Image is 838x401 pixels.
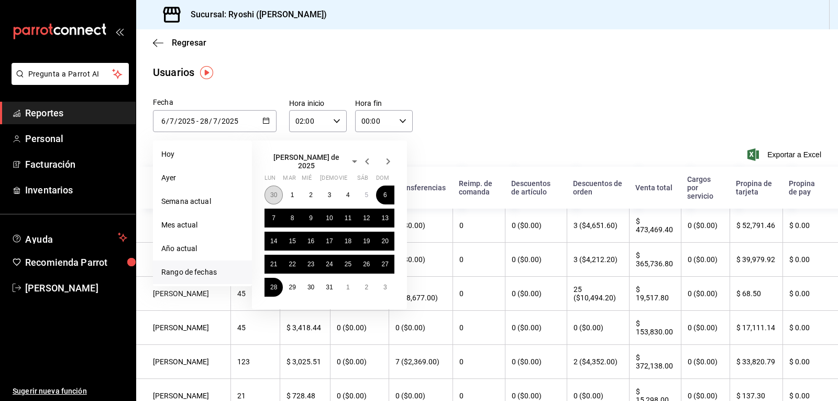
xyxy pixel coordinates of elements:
th: 0 ($0.00) [681,209,730,243]
abbr: 12 de julio de 2025 [363,214,370,222]
li: Mes actual [153,213,252,237]
th: $ 0.00 [782,277,838,311]
abbr: 16 de julio de 2025 [307,237,314,245]
abbr: 1 de agosto de 2025 [346,284,350,291]
abbr: 23 de julio de 2025 [307,261,314,268]
input: Year [221,117,239,125]
span: Facturación [25,157,127,171]
button: 13 de julio de 2025 [376,209,394,227]
li: Semana actual [153,190,252,213]
label: Hora fin [355,100,413,107]
th: 0 ($0.00) [567,311,630,345]
th: 0 ($0.00) [681,345,730,379]
input: Month [169,117,174,125]
th: $ 473,469.40 [629,209,681,243]
span: Pregunta a Parrot AI [28,69,113,80]
th: Reimp. de comanda [453,167,505,209]
div: Usuarios [153,64,194,80]
abbr: 13 de julio de 2025 [382,214,389,222]
span: Personal [25,132,127,146]
th: [PERSON_NAME] [136,243,230,277]
button: 3 de agosto de 2025 [376,278,394,297]
th: Descuentos de artículo [505,167,566,209]
button: 9 de julio de 2025 [302,209,320,227]
button: 3 de julio de 2025 [320,186,338,204]
button: Exportar a Excel [749,148,821,161]
span: Inventarios [25,183,127,197]
th: [PERSON_NAME] [136,277,230,311]
button: 18 de julio de 2025 [339,232,357,251]
th: 0 ($0.00) [505,277,566,311]
button: 4 de julio de 2025 [339,186,357,204]
abbr: 10 de julio de 2025 [326,214,333,222]
span: [PERSON_NAME] de 2025 [264,153,348,170]
button: 5 de julio de 2025 [357,186,376,204]
button: 1 de agosto de 2025 [339,278,357,297]
button: 10 de julio de 2025 [320,209,338,227]
span: Recomienda Parrot [25,255,127,269]
th: 0 ($0.00) [505,243,566,277]
abbr: 2 de julio de 2025 [309,191,313,199]
button: 6 de julio de 2025 [376,186,394,204]
th: $ 0.00 [782,209,838,243]
th: $ 17,111.14 [730,311,782,345]
th: $ 19,517.80 [629,277,681,311]
span: / [209,117,212,125]
th: 3 ($4,651.60) [567,209,630,243]
abbr: sábado [357,175,368,186]
abbr: 5 de julio de 2025 [365,191,368,199]
button: 22 de julio de 2025 [283,255,301,274]
th: 25 ($10,494.20) [567,277,630,311]
abbr: 9 de julio de 2025 [309,214,313,222]
span: / [218,117,221,125]
abbr: 11 de julio de 2025 [345,214,351,222]
th: 0 ($0.00) [330,311,389,345]
button: 19 de julio de 2025 [357,232,376,251]
th: $ 153,830.00 [629,311,681,345]
button: 30 de julio de 2025 [302,278,320,297]
li: Año actual [153,237,252,261]
abbr: domingo [376,175,389,186]
li: Ayer [153,166,252,190]
th: 0 [453,345,505,379]
th: 0 ($0.00) [505,209,566,243]
abbr: 4 de julio de 2025 [346,191,350,199]
th: $ 3,025.51 [280,345,330,379]
th: 0 ($0.00) [330,345,389,379]
th: 0 ($0.00) [681,243,730,277]
th: $ 372,138.00 [629,345,681,379]
abbr: 15 de julio de 2025 [289,237,295,245]
abbr: 30 de junio de 2025 [270,191,277,199]
abbr: 31 de julio de 2025 [326,284,333,291]
span: Sugerir nueva función [13,386,127,397]
th: [PERSON_NAME] [136,345,230,379]
span: / [166,117,169,125]
th: 45 [230,311,280,345]
abbr: martes [283,175,295,186]
abbr: jueves [320,175,382,186]
a: Pregunta a Parrot AI [7,76,129,87]
th: 0 [453,243,505,277]
input: Day [200,117,209,125]
abbr: 1 de julio de 2025 [291,191,294,199]
label: Hora inicio [289,100,347,107]
abbr: 28 de julio de 2025 [270,284,277,291]
button: [PERSON_NAME] de 2025 [264,153,361,170]
th: Propina de pay [782,167,838,209]
abbr: 14 de julio de 2025 [270,237,277,245]
th: Propina de tarjeta [730,167,782,209]
button: 24 de julio de 2025 [320,255,338,274]
button: Pregunta a Parrot AI [12,63,129,85]
abbr: miércoles [302,175,312,186]
button: 7 de julio de 2025 [264,209,283,227]
th: [PERSON_NAME] [136,311,230,345]
th: 0 ($0.00) [681,277,730,311]
abbr: 30 de julio de 2025 [307,284,314,291]
li: Hoy [153,143,252,166]
div: Fecha [153,97,277,108]
th: 2 ($4,352.00) [567,345,630,379]
li: Rango de fechas [153,261,252,284]
th: 3 ($4,212.20) [567,243,630,277]
th: $ 0.00 [782,345,838,379]
abbr: 3 de julio de 2025 [328,191,332,199]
